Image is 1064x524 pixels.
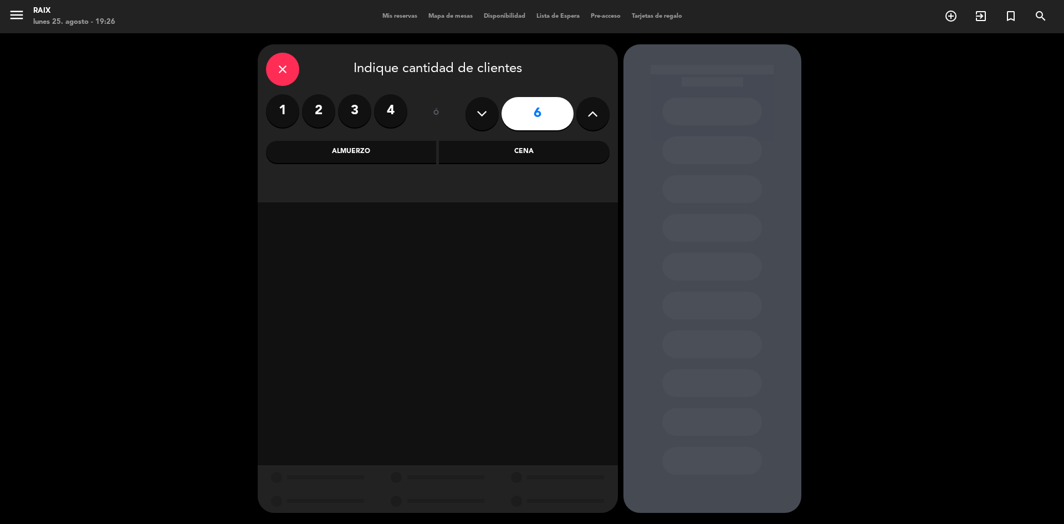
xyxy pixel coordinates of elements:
[8,7,25,27] button: menu
[1004,9,1017,23] i: turned_in_not
[531,13,585,19] span: Lista de Espera
[8,7,25,23] i: menu
[338,94,371,128] label: 3
[266,94,299,128] label: 1
[276,63,289,76] i: close
[266,53,610,86] div: Indique cantidad de clientes
[377,13,423,19] span: Mis reservas
[418,94,454,133] div: ó
[266,141,437,163] div: Almuerzo
[585,13,626,19] span: Pre-acceso
[944,9,958,23] i: add_circle_outline
[33,6,115,17] div: RAIX
[626,13,688,19] span: Tarjetas de regalo
[1034,9,1047,23] i: search
[478,13,531,19] span: Disponibilidad
[974,9,988,23] i: exit_to_app
[302,94,335,128] label: 2
[423,13,478,19] span: Mapa de mesas
[33,17,115,28] div: lunes 25. agosto - 19:26
[439,141,610,163] div: Cena
[374,94,407,128] label: 4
